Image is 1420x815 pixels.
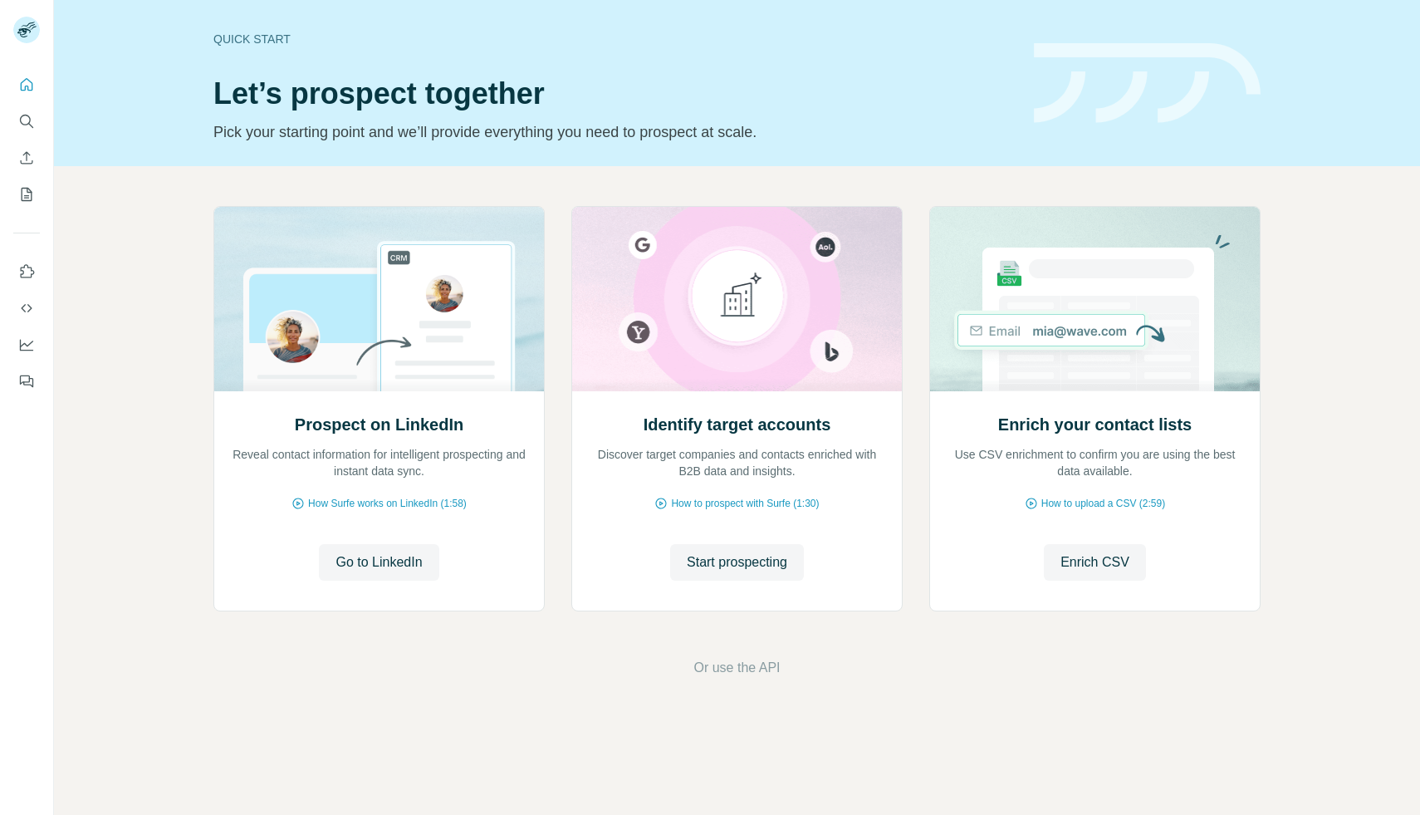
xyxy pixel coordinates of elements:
button: Use Surfe API [13,293,40,323]
h2: Enrich your contact lists [998,413,1192,436]
h2: Prospect on LinkedIn [295,413,463,436]
button: My lists [13,179,40,209]
p: Reveal contact information for intelligent prospecting and instant data sync. [231,446,527,479]
span: Go to LinkedIn [335,552,422,572]
button: Feedback [13,366,40,396]
button: Quick start [13,70,40,100]
button: Start prospecting [670,544,804,581]
button: Search [13,106,40,136]
button: Dashboard [13,330,40,360]
div: Quick start [213,31,1014,47]
img: Identify target accounts [571,207,903,391]
span: Enrich CSV [1060,552,1129,572]
button: Enrich CSV [13,143,40,173]
button: Or use the API [693,658,780,678]
h2: Identify target accounts [644,413,831,436]
img: Prospect on LinkedIn [213,207,545,391]
p: Use CSV enrichment to confirm you are using the best data available. [947,446,1243,479]
p: Pick your starting point and we’ll provide everything you need to prospect at scale. [213,120,1014,144]
h1: Let’s prospect together [213,77,1014,110]
button: Go to LinkedIn [319,544,438,581]
img: Enrich your contact lists [929,207,1261,391]
span: How Surfe works on LinkedIn (1:58) [308,496,467,511]
span: Start prospecting [687,552,787,572]
img: banner [1034,43,1261,124]
span: How to prospect with Surfe (1:30) [671,496,819,511]
p: Discover target companies and contacts enriched with B2B data and insights. [589,446,885,479]
span: How to upload a CSV (2:59) [1041,496,1165,511]
button: Enrich CSV [1044,544,1146,581]
button: Use Surfe on LinkedIn [13,257,40,287]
